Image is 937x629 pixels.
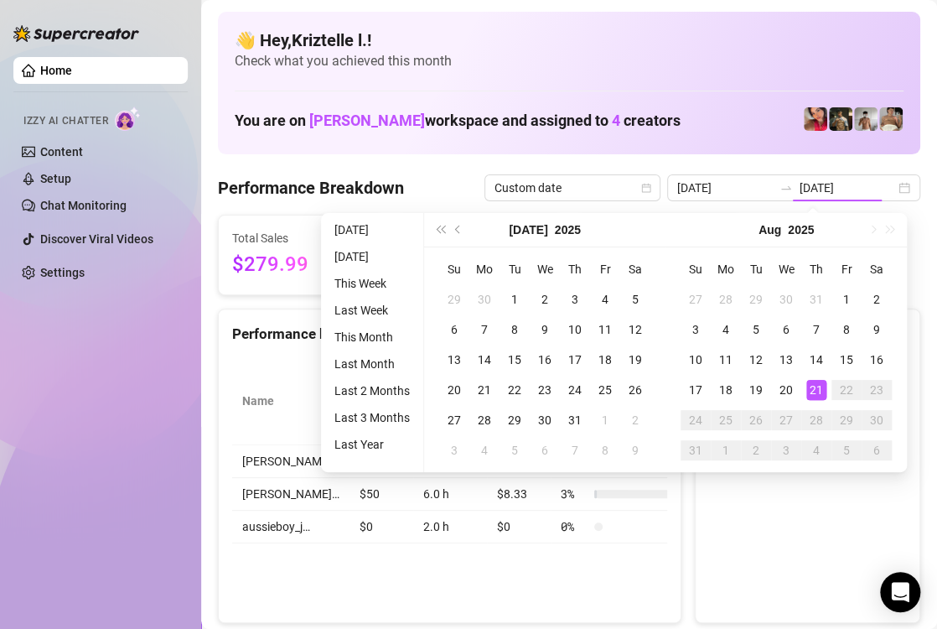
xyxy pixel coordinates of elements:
th: Chat Conversion [551,357,692,445]
div: Sales by OnlyFans Creator [709,323,906,346]
th: Total Sales & Tips [349,357,413,445]
span: Messages Sent [590,229,727,247]
td: $0 [487,511,551,543]
span: Total Sales [232,229,370,247]
h4: Performance Breakdown [218,176,404,200]
td: $229.99 [349,445,413,478]
td: 5.5 h [413,445,487,478]
h4: 👋 Hey, Kriztelle l. ! [235,29,903,52]
span: to [779,181,793,195]
td: $8.33 [487,478,551,511]
td: 2.0 h [413,511,487,543]
span: 3 % [561,485,588,503]
div: Performance by OnlyFans Creator [232,323,667,346]
td: $0 [349,511,413,543]
span: Chat Conversion [561,392,669,410]
span: Custom date [494,175,650,200]
a: Home [40,64,72,77]
span: Sales / Hour [497,373,527,429]
img: logo-BBDzfeDw.svg [13,25,139,42]
a: Settings [40,266,85,279]
span: swap-right [779,181,793,195]
img: AI Chatter [115,107,141,131]
img: Aussieboy_jfree [879,107,903,131]
th: Sales / Hour [487,357,551,445]
td: [PERSON_NAME]… [232,478,349,511]
a: Content [40,145,83,159]
span: [PERSON_NAME] [309,112,425,129]
td: aussieboy_j… [232,511,349,543]
td: $41.82 [487,445,551,478]
span: 0 % [561,517,588,536]
div: Open Intercom Messenger [880,572,920,612]
th: Name [232,357,349,445]
span: Izzy AI Chatter [23,113,108,129]
img: aussieboy_j [854,107,877,131]
span: Name [242,392,326,410]
img: Vanessa [804,107,827,131]
span: $279.99 [232,249,370,281]
span: 4 [612,112,620,129]
div: Est. Hours Worked [423,373,463,429]
span: 8 % [561,452,588,470]
input: End date [800,179,895,197]
h1: You are on workspace and assigned to creators [235,112,681,130]
span: Check what you achieved this month [235,52,903,70]
a: Discover Viral Videos [40,232,153,246]
span: Total Sales & Tips [360,364,390,438]
td: [PERSON_NAME]… [232,445,349,478]
a: Setup [40,172,71,185]
a: Chat Monitoring [40,199,127,212]
input: Start date [677,179,773,197]
span: calendar [641,183,651,193]
td: $50 [349,478,413,511]
span: Active Chats [412,229,549,247]
td: 6.0 h [413,478,487,511]
span: 131 [590,249,727,281]
span: 53 [412,249,549,281]
img: Tony [829,107,852,131]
